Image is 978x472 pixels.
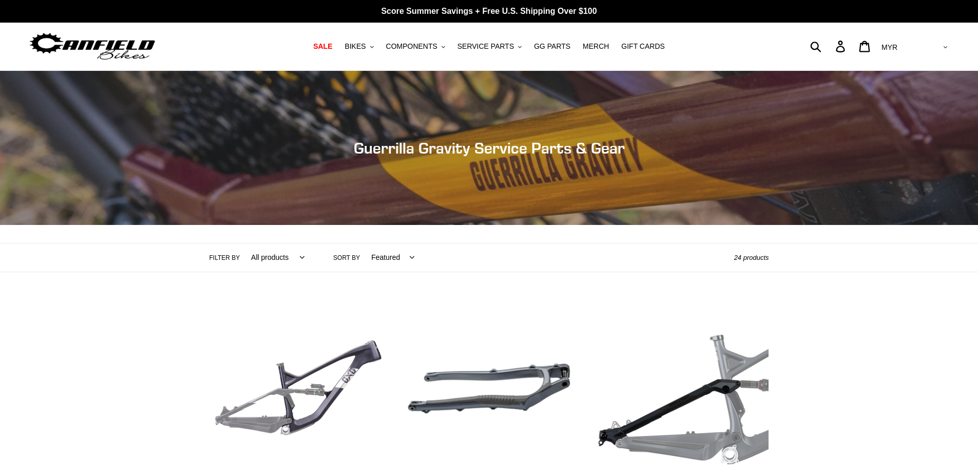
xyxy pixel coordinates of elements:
a: GIFT CARDS [616,40,670,53]
input: Search [816,35,842,58]
span: BIKES [344,42,366,51]
span: GG PARTS [534,42,570,51]
span: GIFT CARDS [621,42,665,51]
img: Canfield Bikes [28,30,157,63]
a: GG PARTS [529,40,576,53]
span: 24 products [734,254,769,261]
button: BIKES [339,40,378,53]
a: MERCH [578,40,614,53]
span: SALE [313,42,332,51]
button: COMPONENTS [381,40,450,53]
button: SERVICE PARTS [452,40,527,53]
label: Sort by [333,253,360,262]
span: SERVICE PARTS [457,42,514,51]
span: MERCH [583,42,609,51]
a: SALE [308,40,337,53]
span: Guerrilla Gravity Service Parts & Gear [354,139,625,157]
label: Filter by [209,253,240,262]
span: COMPONENTS [386,42,437,51]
